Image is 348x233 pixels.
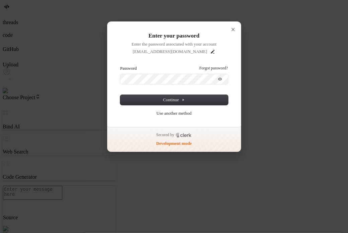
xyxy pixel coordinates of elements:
p: Development mode [156,140,192,147]
button: Continue [120,95,228,105]
a: Use another method [156,110,192,116]
h1: Enter your password [120,32,228,40]
label: Password [120,65,137,71]
button: Edit [210,49,215,54]
a: Forgot password? [199,66,228,71]
a: Clerk logo [176,133,192,137]
p: Enter the password associated with your account [120,41,228,47]
button: Close modal [227,24,239,35]
button: Show password [213,75,227,83]
span: Continue [163,97,185,103]
p: Secured by [156,132,175,138]
p: [EMAIL_ADDRESS][DOMAIN_NAME] [133,49,207,55]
